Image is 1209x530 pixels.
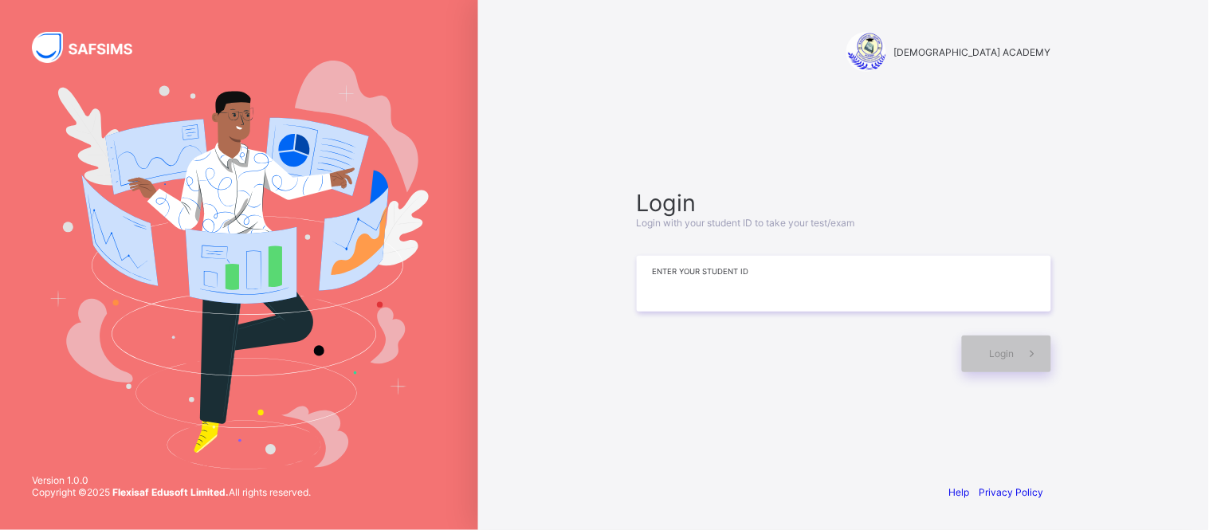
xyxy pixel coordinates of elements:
[32,32,151,63] img: SAFSIMS Logo
[32,486,311,498] span: Copyright © 2025 All rights reserved.
[49,61,429,469] img: Hero Image
[637,189,1051,217] span: Login
[990,347,1015,359] span: Login
[32,474,311,486] span: Version 1.0.0
[637,217,855,229] span: Login with your student ID to take your test/exam
[894,46,1051,58] span: [DEMOGRAPHIC_DATA] ACADEMY
[949,486,970,498] a: Help
[979,486,1044,498] a: Privacy Policy
[112,486,229,498] strong: Flexisaf Edusoft Limited.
